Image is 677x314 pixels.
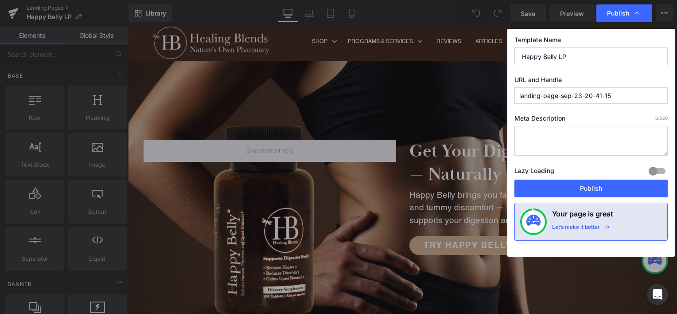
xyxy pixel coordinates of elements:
[655,115,668,121] span: /320
[514,180,668,197] button: Publish
[347,1,374,28] a: ARTICLES
[183,1,210,28] a: SHOP
[281,163,534,201] p: Happy Belly brings you fast relief from [MEDICAL_DATA], nausea, and tummy discomfort — with a cle...
[500,9,505,20] img: User Icon
[220,1,294,28] a: PROGRAMS & SERVICES
[512,9,517,20] img: Cart Icon
[552,224,600,235] div: Let’s make it better
[488,9,493,20] img: Search Icon
[607,9,629,17] span: Publish
[514,165,554,180] label: Lazy Loading
[514,36,668,47] label: Template Name
[526,215,541,229] img: onboarding-status.svg
[416,9,467,25] img: take the quiz
[514,114,668,126] label: Meta Description
[281,209,424,228] a: Try Happy Belly Now
[655,115,658,121] span: 0
[514,76,668,87] label: URL and Handle
[307,1,335,28] a: REVIEWS
[281,113,534,159] h2: Get Your Digestive Peace Back — Naturally
[647,284,668,305] div: Open Intercom Messenger
[552,208,613,224] h4: Your page is great
[296,215,410,223] span: Try Happy Belly Now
